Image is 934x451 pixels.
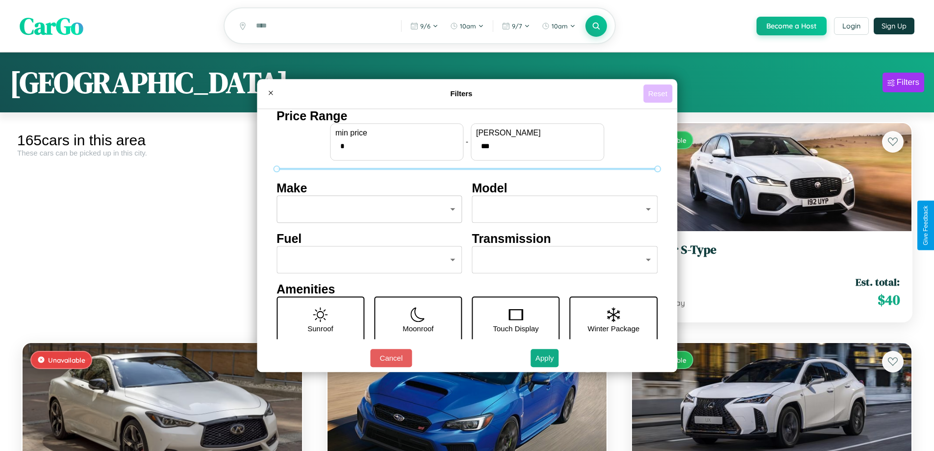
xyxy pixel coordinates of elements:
[335,129,458,137] label: min price
[883,73,924,92] button: Filters
[277,181,462,195] h4: Make
[405,18,443,34] button: 9/6
[856,275,900,289] span: Est. total:
[537,18,581,34] button: 10am
[476,129,599,137] label: [PERSON_NAME]
[874,18,914,34] button: Sign Up
[403,322,433,335] p: Moonroof
[643,84,672,103] button: Reset
[460,22,476,30] span: 10am
[20,10,83,42] span: CarGo
[48,356,85,364] span: Unavailable
[493,322,538,335] p: Touch Display
[530,349,559,367] button: Apply
[370,349,412,367] button: Cancel
[897,78,919,87] div: Filters
[497,18,535,34] button: 9/7
[277,282,657,296] h4: Amenities
[277,232,462,246] h4: Fuel
[445,18,489,34] button: 10am
[757,17,827,35] button: Become a Host
[10,62,288,103] h1: [GEOGRAPHIC_DATA]
[472,232,658,246] h4: Transmission
[588,322,640,335] p: Winter Package
[17,149,307,157] div: These cars can be picked up in this city.
[466,135,468,148] p: -
[307,322,333,335] p: Sunroof
[878,290,900,310] span: $ 40
[279,89,643,98] h4: Filters
[644,243,900,267] a: Jaguar S-Type2018
[17,132,307,149] div: 165 cars in this area
[922,206,929,245] div: Give Feedback
[644,243,900,257] h3: Jaguar S-Type
[277,109,657,123] h4: Price Range
[512,22,522,30] span: 9 / 7
[420,22,430,30] span: 9 / 6
[472,181,658,195] h4: Model
[552,22,568,30] span: 10am
[834,17,869,35] button: Login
